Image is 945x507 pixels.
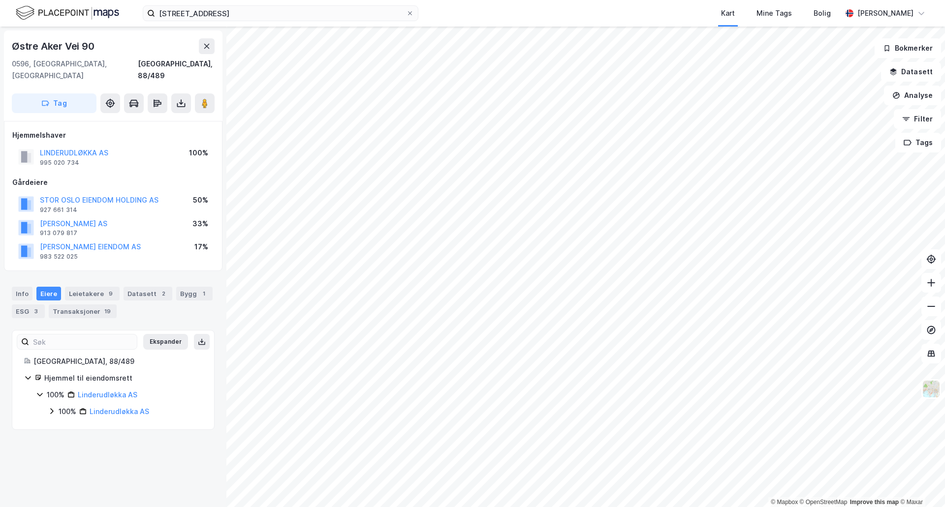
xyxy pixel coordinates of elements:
[47,389,64,401] div: 100%
[894,109,941,129] button: Filter
[16,4,119,22] img: logo.f888ab2527a4732fd821a326f86c7f29.svg
[106,289,116,298] div: 9
[29,334,137,349] input: Søk
[771,499,798,506] a: Mapbox
[155,6,406,21] input: Søk på adresse, matrikkel, gårdeiere, leietakere eller personer
[12,177,214,188] div: Gårdeiere
[12,287,32,300] div: Info
[65,287,120,300] div: Leietakere
[756,7,792,19] div: Mine Tags
[12,93,96,113] button: Tag
[881,62,941,82] button: Datasett
[44,372,202,384] div: Hjemmel til eiendomsrett
[102,306,113,316] div: 19
[194,241,208,253] div: 17%
[176,287,213,300] div: Bygg
[12,38,96,54] div: Østre Aker Vei 90
[875,38,941,58] button: Bokmerker
[12,58,138,82] div: 0596, [GEOGRAPHIC_DATA], [GEOGRAPHIC_DATA]
[158,289,168,298] div: 2
[33,356,202,367] div: [GEOGRAPHIC_DATA], 88/489
[143,334,188,350] button: Ekspander
[884,86,941,105] button: Analyse
[12,129,214,141] div: Hjemmelshaver
[800,499,848,506] a: OpenStreetMap
[31,306,41,316] div: 3
[12,304,45,318] div: ESG
[189,147,208,159] div: 100%
[850,499,899,506] a: Improve this map
[49,304,117,318] div: Transaksjoner
[36,287,61,300] div: Eiere
[40,229,77,237] div: 913 079 817
[90,407,149,416] a: Linderudløkka AS
[192,218,208,230] div: 33%
[814,7,831,19] div: Bolig
[78,390,137,399] a: Linderudløkka AS
[40,159,79,167] div: 995 020 734
[40,206,77,214] div: 927 661 314
[896,460,945,507] div: Kontrollprogram for chat
[721,7,735,19] div: Kart
[199,289,209,298] div: 1
[896,460,945,507] iframe: Chat Widget
[895,133,941,152] button: Tags
[59,406,76,418] div: 100%
[124,287,172,300] div: Datasett
[857,7,913,19] div: [PERSON_NAME]
[193,194,208,206] div: 50%
[40,253,78,261] div: 983 522 025
[922,380,941,398] img: Z
[138,58,215,82] div: [GEOGRAPHIC_DATA], 88/489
